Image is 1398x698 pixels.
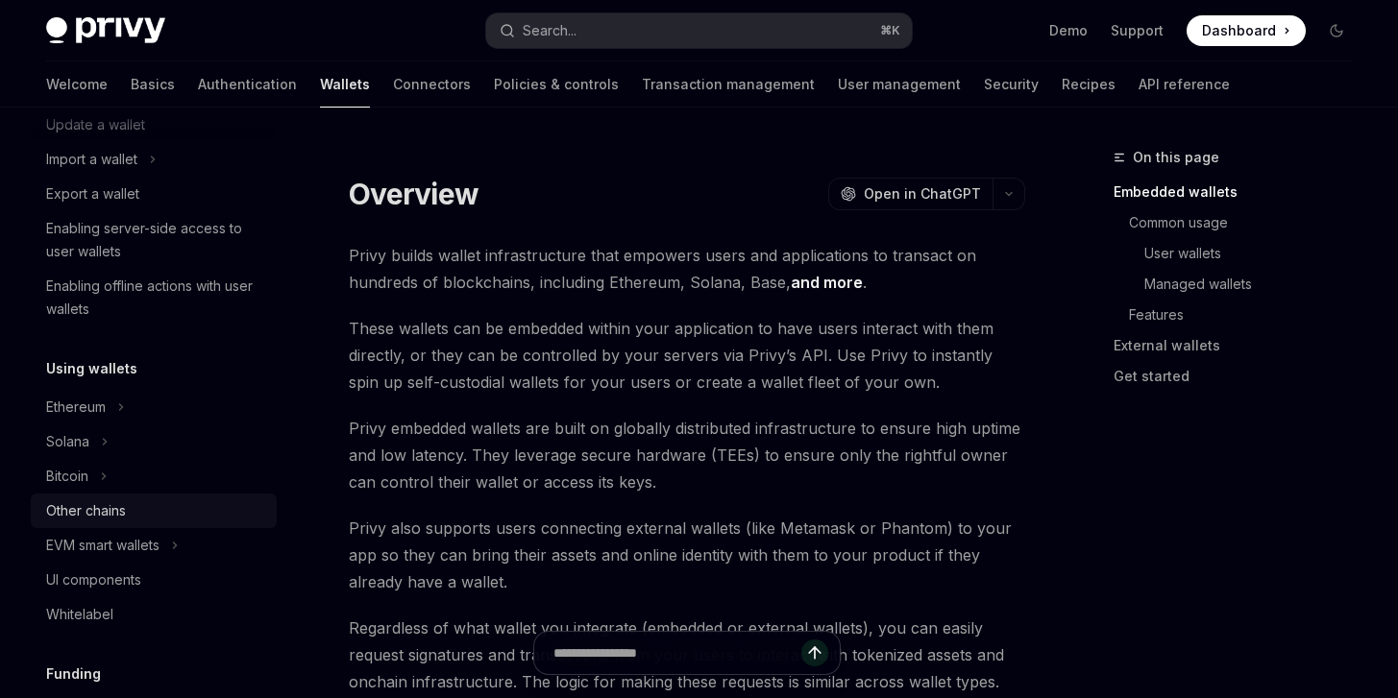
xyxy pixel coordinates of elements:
a: Embedded wallets [1114,177,1367,207]
button: Toggle Import a wallet section [31,142,277,177]
a: Wallets [320,61,370,108]
span: Dashboard [1202,21,1276,40]
div: Search... [523,19,576,42]
a: Features [1114,300,1367,330]
span: Privy embedded wallets are built on globally distributed infrastructure to ensure high uptime and... [349,415,1025,495]
a: Whitelabel [31,597,277,632]
span: On this page [1133,146,1219,169]
span: Regardless of what wallet you integrate (embedded or external wallets), you can easily request si... [349,614,1025,695]
div: Enabling server-side access to user wallets [46,217,265,263]
a: UI components [31,563,277,597]
a: Other chains [31,493,277,528]
span: Privy builds wallet infrastructure that empowers users and applications to transact on hundreds o... [349,242,1025,296]
a: Recipes [1062,61,1116,108]
div: Import a wallet [46,148,137,171]
a: Connectors [393,61,471,108]
a: and more [791,273,863,293]
a: External wallets [1114,330,1367,361]
button: Toggle EVM smart wallets section [31,528,277,563]
a: Welcome [46,61,108,108]
a: Managed wallets [1114,269,1367,300]
a: Basics [131,61,175,108]
a: Transaction management [642,61,815,108]
a: Common usage [1114,207,1367,238]
div: Whitelabel [46,603,113,626]
div: Solana [46,430,89,453]
a: Authentication [198,61,297,108]
button: Toggle Solana section [31,424,277,459]
a: User wallets [1114,238,1367,269]
button: Open in ChatGPT [828,178,993,210]
a: API reference [1139,61,1230,108]
span: Privy also supports users connecting external wallets (like Metamask or Phantom) to your app so t... [349,515,1025,595]
a: Support [1111,21,1164,40]
button: Toggle dark mode [1321,15,1352,46]
h5: Using wallets [46,357,137,380]
div: Export a wallet [46,182,139,205]
button: Send message [801,639,828,666]
a: Get started [1114,361,1367,392]
h5: Funding [46,662,101,686]
span: These wallets can be embedded within your application to have users interact with them directly, ... [349,315,1025,396]
div: Ethereum [46,396,106,419]
a: Export a wallet [31,177,277,211]
button: Toggle Bitcoin section [31,459,277,493]
div: Enabling offline actions with user wallets [46,275,265,321]
input: Ask a question... [553,632,801,674]
a: Security [984,61,1039,108]
h1: Overview [349,177,478,211]
div: Bitcoin [46,465,88,488]
div: EVM smart wallets [46,534,159,557]
a: Dashboard [1187,15,1306,46]
a: User management [838,61,961,108]
a: Policies & controls [494,61,619,108]
a: Demo [1049,21,1088,40]
div: UI components [46,568,141,591]
a: Enabling server-side access to user wallets [31,211,277,269]
img: dark logo [46,17,165,44]
button: Open search [486,13,911,48]
button: Toggle Ethereum section [31,390,277,424]
a: Enabling offline actions with user wallets [31,269,277,326]
span: ⌘ K [880,23,900,38]
div: Other chains [46,499,126,522]
span: Open in ChatGPT [864,184,981,204]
